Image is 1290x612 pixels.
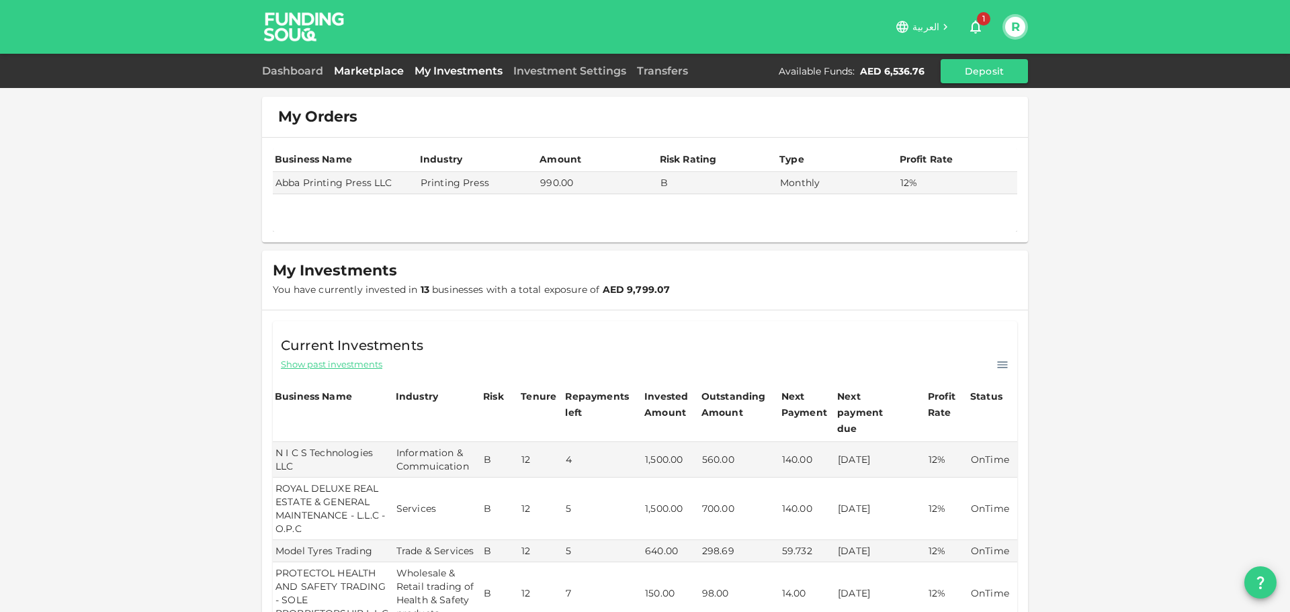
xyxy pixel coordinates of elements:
[273,442,394,478] td: N I C S Technologies LLC
[521,388,556,404] div: Tenure
[632,64,693,77] a: Transfers
[540,151,581,167] div: Amount
[701,388,769,421] div: Outstanding Amount
[699,540,779,562] td: 298.69
[837,388,904,437] div: Next payment due
[642,442,699,478] td: 1,500.00
[779,64,855,78] div: Available Funds :
[519,478,563,540] td: 12
[508,64,632,77] a: Investment Settings
[699,478,779,540] td: 700.00
[781,388,833,421] div: Next Payment
[483,388,510,404] div: Risk
[968,540,1017,562] td: OnTime
[779,540,835,562] td: 59.732
[603,283,671,296] strong: AED 9,799.07
[644,388,697,421] div: Invested Amount
[642,478,699,540] td: 1,500.00
[926,540,968,562] td: 12%
[563,540,642,562] td: 5
[394,442,481,478] td: Information & Commuication
[699,442,779,478] td: 560.00
[658,172,777,194] td: B
[421,283,429,296] strong: 13
[660,151,717,167] div: Risk Rating
[563,478,642,540] td: 5
[409,64,508,77] a: My Investments
[262,64,329,77] a: Dashboard
[928,388,966,421] div: Profit Rate
[275,151,352,167] div: Business Name
[481,540,519,562] td: B
[900,151,953,167] div: Profit Rate
[481,442,519,478] td: B
[962,13,989,40] button: 1
[565,388,632,421] div: Repayments left
[912,21,939,33] span: العربية
[275,388,352,404] div: Business Name
[537,172,657,194] td: 990.00
[779,151,806,167] div: Type
[273,540,394,562] td: Model Tyres Trading
[777,172,897,194] td: Monthly
[281,358,382,371] span: Show past investments
[1244,566,1277,599] button: question
[519,442,563,478] td: 12
[642,540,699,562] td: 640.00
[835,442,926,478] td: [DATE]
[418,172,537,194] td: Printing Press
[1005,17,1025,37] button: R
[977,12,990,26] span: 1
[563,442,642,478] td: 4
[278,107,357,126] span: My Orders
[396,388,438,404] div: Industry
[394,540,481,562] td: Trade & Services
[779,478,835,540] td: 140.00
[968,442,1017,478] td: OnTime
[968,478,1017,540] td: OnTime
[926,442,968,478] td: 12%
[519,540,563,562] td: 12
[970,388,1004,404] div: Status
[941,59,1028,83] button: Deposit
[273,172,418,194] td: Abba Printing Press LLC
[898,172,1018,194] td: 12%
[835,478,926,540] td: [DATE]
[281,335,423,356] span: Current Investments
[394,478,481,540] td: Services
[860,64,924,78] div: AED 6,536.76
[273,261,397,280] span: My Investments
[835,540,926,562] td: [DATE]
[420,151,462,167] div: Industry
[273,283,670,296] span: You have currently invested in businesses with a total exposure of
[329,64,409,77] a: Marketplace
[779,442,835,478] td: 140.00
[273,478,394,540] td: ROYAL DELUXE REAL ESTATE & GENERAL MAINTENANCE - L.L.C - O.P.C
[926,478,968,540] td: 12%
[481,478,519,540] td: B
